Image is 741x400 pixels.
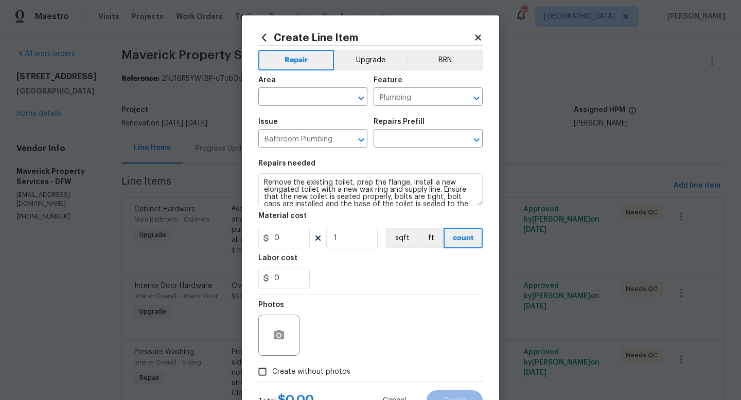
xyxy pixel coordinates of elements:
[258,50,334,70] button: Repair
[469,133,484,147] button: Open
[469,91,484,105] button: Open
[407,50,483,70] button: BRN
[354,91,368,105] button: Open
[258,118,278,125] h5: Issue
[334,50,408,70] button: Upgrade
[444,228,483,248] button: count
[374,118,425,125] h5: Repairs Prefill
[374,77,402,84] h5: Feature
[258,77,276,84] h5: Area
[258,32,473,43] h2: Create Line Item
[258,160,315,167] h5: Repairs needed
[354,133,368,147] button: Open
[258,254,297,262] h5: Labor cost
[418,228,444,248] button: ft
[386,228,418,248] button: sqft
[272,367,350,377] span: Create without photos
[258,212,307,220] h5: Material cost
[258,301,284,308] h5: Photos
